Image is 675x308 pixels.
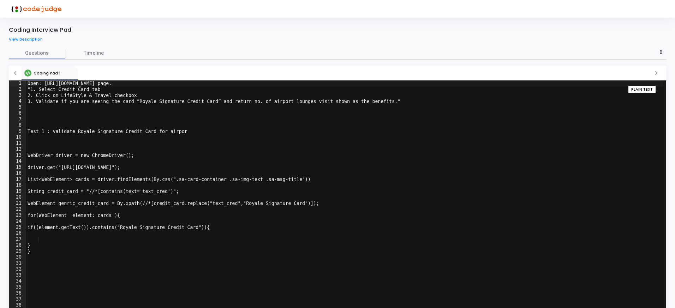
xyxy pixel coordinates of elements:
div: 13 [9,152,26,158]
div: 11 [9,140,26,146]
div: 30 [9,254,26,260]
div: 22 [9,206,26,212]
div: 23 [9,212,26,218]
div: 7 [9,116,26,122]
div: 37 [9,296,26,302]
div: 29 [9,248,26,254]
span: Questions [9,49,65,57]
div: 31 [9,260,26,266]
div: 35 [9,284,26,290]
div: 15 [9,164,26,170]
div: 14 [9,158,26,164]
div: 34 [9,278,26,284]
div: 12 [9,146,26,152]
div: 10 [9,134,26,140]
div: 21 [9,200,26,206]
div: 28 [9,242,26,248]
a: View Description [9,37,48,42]
div: 25 [9,224,26,230]
div: 27 [9,236,26,242]
div: 36 [9,290,26,296]
div: 33 [9,272,26,278]
div: 3 [9,92,26,98]
div: 24 [9,218,26,224]
div: Coding Interview Pad [9,26,71,34]
div: 8 [9,122,26,128]
div: 19 [9,188,26,194]
div: 20 [9,194,26,200]
div: 1 [9,80,26,86]
div: 5 [9,104,26,110]
div: 16 [9,170,26,176]
div: 2 [9,86,26,92]
img: logo [9,2,62,16]
div: 32 [9,266,26,272]
div: 18 [9,182,26,188]
span: Coding Pad 1 [34,70,60,76]
div: 26 [9,230,26,236]
div: 17 [9,176,26,182]
div: 9 [9,128,26,134]
div: 6 [9,110,26,116]
span: PLAIN TEXT [631,86,653,92]
div: 4 [9,98,26,104]
span: Timeline [84,49,104,57]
